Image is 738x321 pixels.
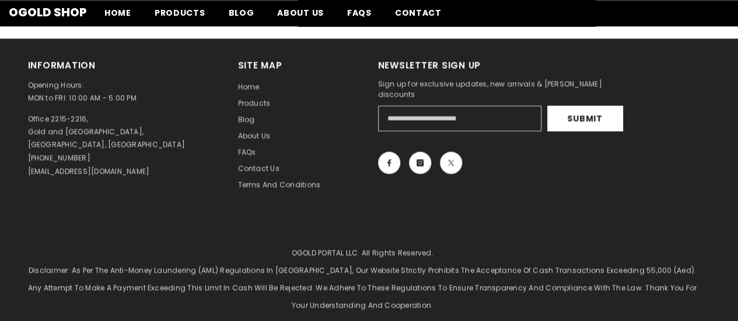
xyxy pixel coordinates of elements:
[28,165,150,178] p: [EMAIL_ADDRESS][DOMAIN_NAME]
[265,6,335,26] a: About us
[104,7,131,19] span: Home
[238,144,256,160] a: FAQs
[238,98,271,108] span: Products
[238,111,255,128] a: Blog
[238,130,271,140] span: About us
[238,179,321,189] span: Terms and Conditions
[378,79,641,100] p: Sign up for exclusive updates, new arrivals & [PERSON_NAME] discounts
[277,7,324,19] span: About us
[238,128,271,144] a: About us
[547,105,623,131] button: Submit
[93,6,143,26] a: Home
[378,59,641,72] h2: Newsletter Sign Up
[238,114,255,124] span: Blog
[228,7,254,19] span: Blog
[238,163,279,173] span: Contact us
[238,160,279,177] a: Contact us
[238,177,321,193] a: Terms and Conditions
[238,82,260,91] span: Home
[216,6,265,26] a: Blog
[335,6,383,26] a: FAQs
[28,244,697,314] p: OGOLD PORTAL LLC. All Rights Reserved. Disclaimer: As per the Anti-Money Laundering (AML) regulat...
[238,79,260,95] a: Home
[28,112,186,151] p: Office 2215-2216, Gold and [GEOGRAPHIC_DATA], [GEOGRAPHIC_DATA], [GEOGRAPHIC_DATA]
[28,151,90,164] p: [PHONE_NUMBER]
[395,7,442,19] span: Contact
[347,7,372,19] span: FAQs
[238,147,256,157] span: FAQs
[155,7,205,19] span: Products
[28,59,221,72] h2: Information
[28,79,221,104] p: Opening Hours: MON to FRI: 10:00 AM - 5:00 PM
[238,59,361,72] h2: Site Map
[9,6,87,18] a: Ogold Shop
[383,6,453,26] a: Contact
[238,95,271,111] a: Products
[143,6,217,26] a: Products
